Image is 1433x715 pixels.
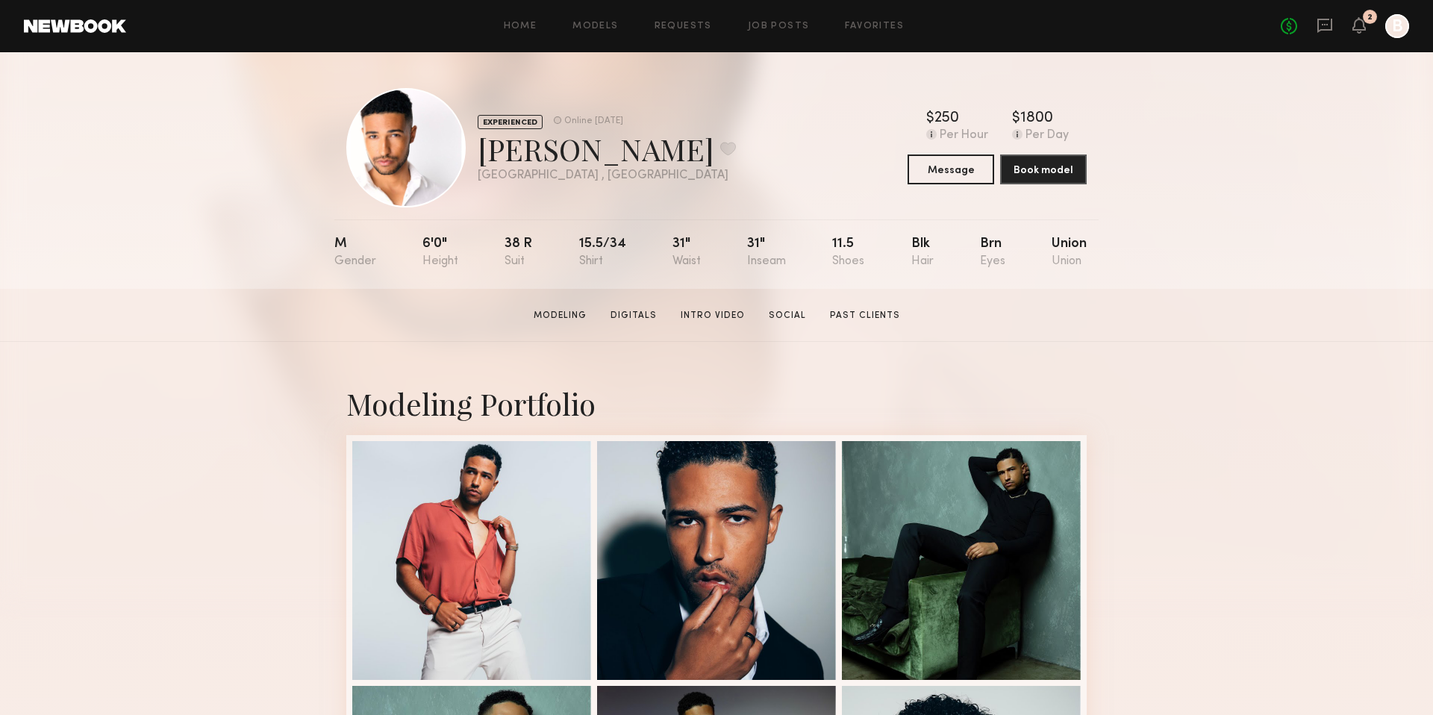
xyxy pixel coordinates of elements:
[1385,14,1409,38] a: B
[675,309,751,322] a: Intro Video
[478,129,736,169] div: [PERSON_NAME]
[672,237,701,268] div: 31"
[911,237,934,268] div: Blk
[572,22,618,31] a: Models
[655,22,712,31] a: Requests
[832,237,864,268] div: 11.5
[478,115,543,129] div: EXPERIENCED
[926,111,934,126] div: $
[934,111,959,126] div: 250
[824,309,906,322] a: Past Clients
[747,237,786,268] div: 31"
[504,22,537,31] a: Home
[748,22,810,31] a: Job Posts
[1000,154,1087,184] button: Book model
[1052,237,1087,268] div: Union
[564,116,623,126] div: Online [DATE]
[1025,129,1069,143] div: Per Day
[980,237,1005,268] div: Brn
[1012,111,1020,126] div: $
[334,237,376,268] div: M
[505,237,532,268] div: 38 r
[940,129,988,143] div: Per Hour
[478,169,736,182] div: [GEOGRAPHIC_DATA] , [GEOGRAPHIC_DATA]
[579,237,626,268] div: 15.5/34
[605,309,663,322] a: Digitals
[1020,111,1053,126] div: 1800
[422,237,458,268] div: 6'0"
[1367,13,1373,22] div: 2
[763,309,812,322] a: Social
[845,22,904,31] a: Favorites
[528,309,593,322] a: Modeling
[908,154,994,184] button: Message
[346,384,1087,423] div: Modeling Portfolio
